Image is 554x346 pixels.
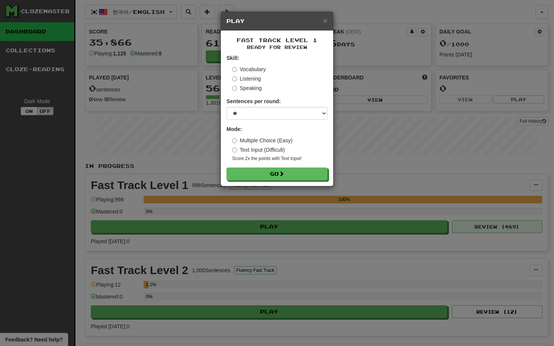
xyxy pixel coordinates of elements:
h5: Play [226,17,328,25]
input: Multiple Choice (Easy) [232,138,237,143]
small: Score 2x the points with Text Input ! [232,155,328,162]
label: Speaking [232,84,262,92]
strong: Skill: [226,55,239,61]
button: Close [323,17,328,24]
span: Fast Track Level 1 [237,37,317,43]
label: Sentences per round: [226,98,281,105]
button: Go [226,168,328,180]
input: Listening [232,76,237,81]
small: Ready for Review [226,44,328,50]
label: Multiple Choice (Easy) [232,137,292,144]
input: Vocabulary [232,67,237,72]
input: Speaking [232,86,237,91]
span: × [323,16,328,25]
strong: Mode: [226,126,242,132]
input: Text Input (Difficult) [232,148,237,152]
label: Listening [232,75,261,82]
label: Vocabulary [232,66,266,73]
label: Text Input (Difficult) [232,146,285,154]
